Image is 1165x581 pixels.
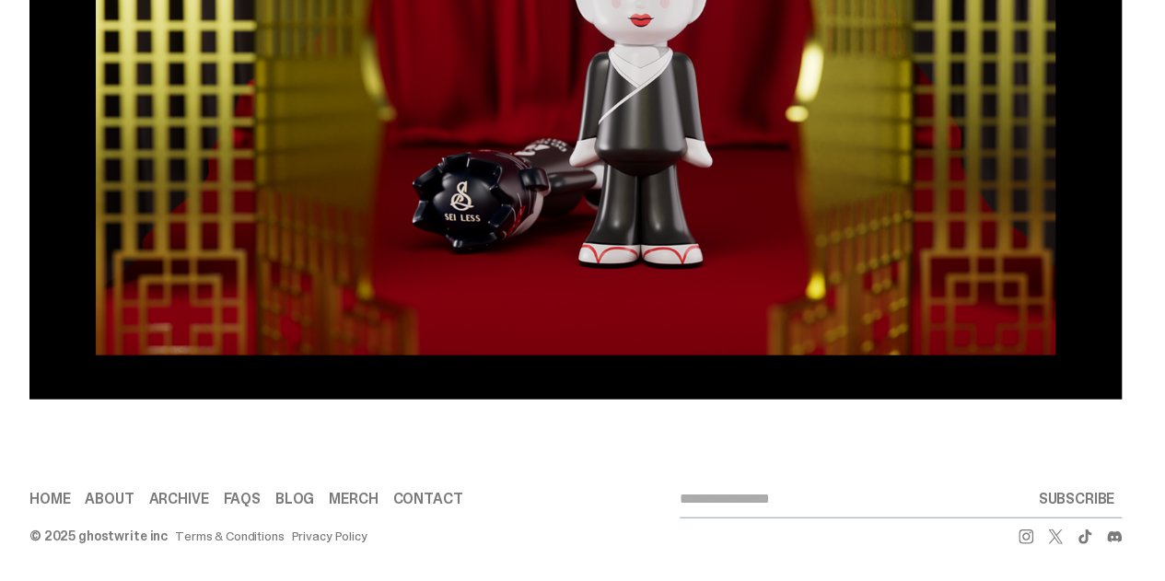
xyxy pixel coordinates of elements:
[223,492,260,506] a: FAQs
[29,492,70,506] a: Home
[29,529,168,542] div: © 2025 ghostwrite inc
[329,492,378,506] a: Merch
[292,529,367,542] a: Privacy Policy
[275,492,314,506] a: Blog
[85,492,134,506] a: About
[175,529,284,542] a: Terms & Conditions
[149,492,209,506] a: Archive
[1031,481,1122,517] button: SUBSCRIBE
[392,492,462,506] a: Contact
